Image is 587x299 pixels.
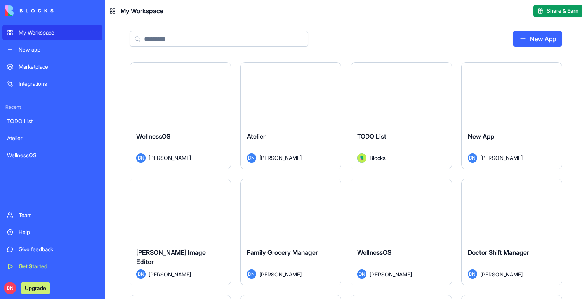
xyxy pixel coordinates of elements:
[480,154,523,162] span: [PERSON_NAME]
[2,76,102,92] a: Integrations
[130,62,231,169] a: WellnessOSDN[PERSON_NAME]
[19,46,98,54] div: New app
[2,207,102,223] a: Team
[136,269,146,279] span: DN
[2,42,102,57] a: New app
[2,59,102,75] a: Marketplace
[136,153,146,163] span: DN
[19,80,98,88] div: Integrations
[19,29,98,37] div: My Workspace
[240,62,342,169] a: AtelierDN[PERSON_NAME]
[480,270,523,278] span: [PERSON_NAME]
[2,224,102,240] a: Help
[2,130,102,146] a: Atelier
[149,154,191,162] span: [PERSON_NAME]
[21,282,50,294] button: Upgrade
[357,249,391,256] span: WellnessOS
[120,6,163,16] span: My Workspace
[2,242,102,257] a: Give feedback
[370,270,412,278] span: [PERSON_NAME]
[259,154,302,162] span: [PERSON_NAME]
[357,132,386,140] span: TODO List
[247,132,266,140] span: Atelier
[4,282,16,294] span: DN
[19,63,98,71] div: Marketplace
[2,259,102,274] a: Get Started
[468,269,477,279] span: DN
[468,132,495,140] span: New App
[19,262,98,270] div: Get Started
[351,179,452,286] a: WellnessOSDN[PERSON_NAME]
[357,269,366,279] span: DN
[136,132,170,140] span: WellnessOS
[2,148,102,163] a: WellnessOS
[468,153,477,163] span: DN
[468,249,529,256] span: Doctor Shift Manager
[130,179,231,286] a: [PERSON_NAME] Image EditorDN[PERSON_NAME]
[513,31,562,47] a: New App
[7,117,98,125] div: TODO List
[240,179,342,286] a: Family Grocery ManagerDN[PERSON_NAME]
[149,270,191,278] span: [PERSON_NAME]
[2,113,102,129] a: TODO List
[247,249,318,256] span: Family Grocery Manager
[19,245,98,253] div: Give feedback
[19,228,98,236] div: Help
[370,154,386,162] span: Blocks
[7,151,98,159] div: WellnessOS
[7,134,98,142] div: Atelier
[247,153,256,163] span: DN
[461,179,563,286] a: Doctor Shift ManagerDN[PERSON_NAME]
[5,5,54,16] img: logo
[19,211,98,219] div: Team
[2,104,102,110] span: Recent
[547,7,578,15] span: Share & Earn
[351,62,452,169] a: TODO ListAvatarBlocks
[357,153,366,163] img: Avatar
[247,269,256,279] span: DN
[461,62,563,169] a: New AppDN[PERSON_NAME]
[2,25,102,40] a: My Workspace
[533,5,582,17] button: Share & Earn
[259,270,302,278] span: [PERSON_NAME]
[21,284,50,292] a: Upgrade
[136,249,206,266] span: [PERSON_NAME] Image Editor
